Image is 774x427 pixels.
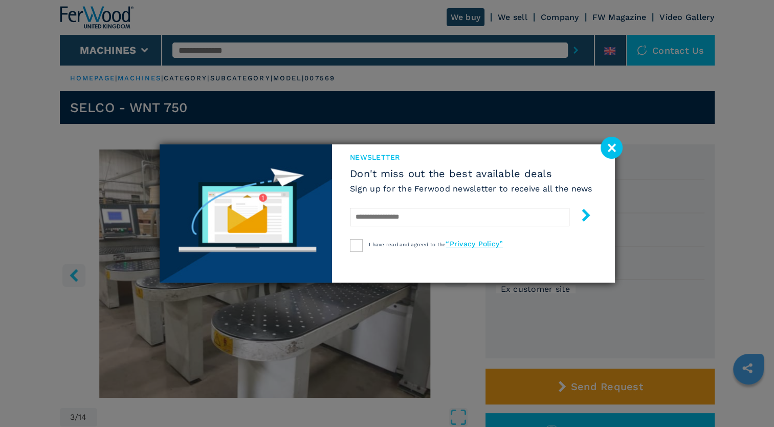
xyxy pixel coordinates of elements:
[350,167,592,180] span: Don't miss out the best available deals
[369,242,503,247] span: I have read and agreed to the
[569,205,592,229] button: submit-button
[160,144,333,283] img: Newsletter image
[350,152,592,162] span: newsletter
[350,183,592,195] h6: Sign up for the Ferwood newsletter to receive all the news
[446,240,503,248] a: “Privacy Policy”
